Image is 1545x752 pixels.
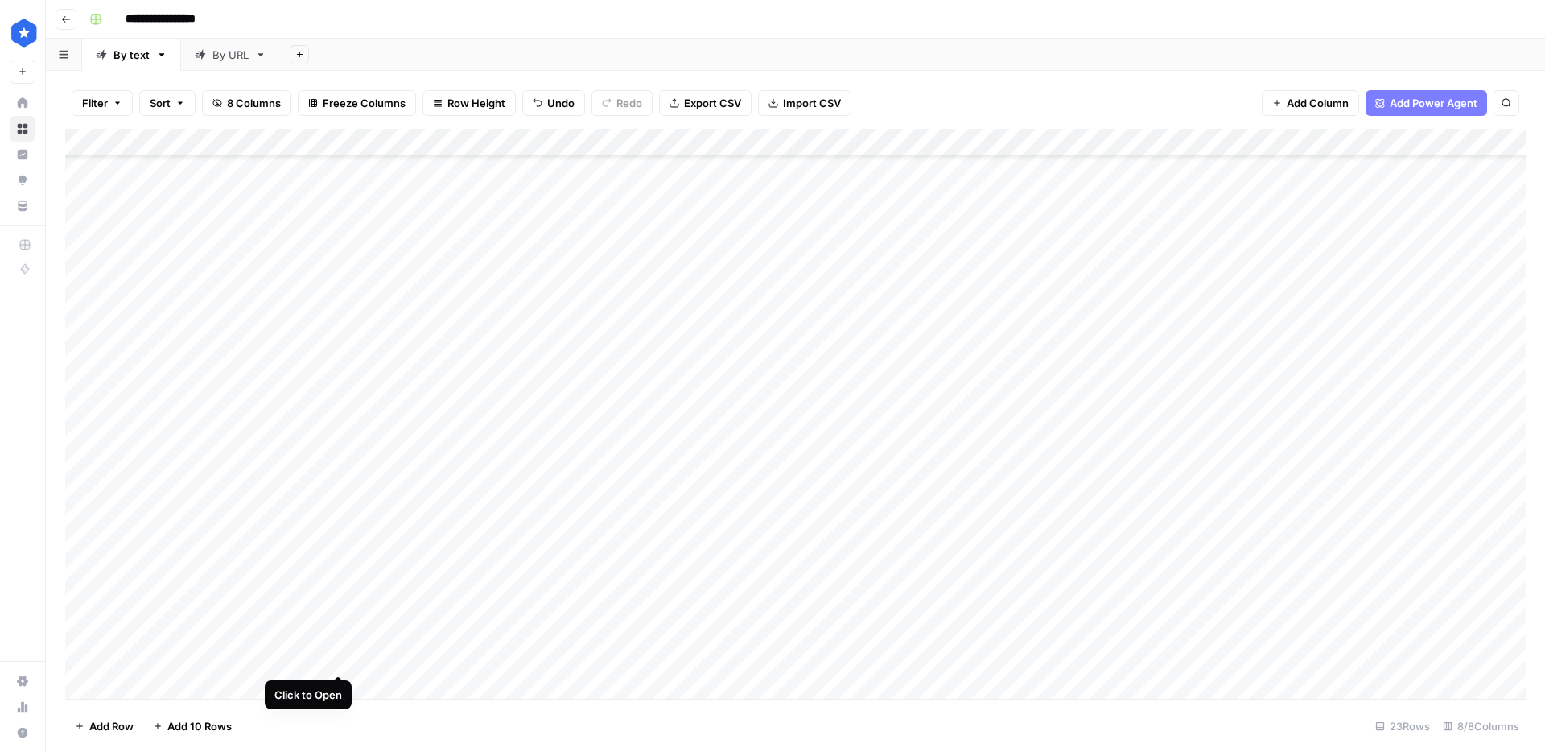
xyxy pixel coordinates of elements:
span: Freeze Columns [323,95,406,111]
span: Import CSV [783,95,841,111]
span: Add Column [1287,95,1349,111]
button: Redo [591,90,653,116]
button: Add 10 Rows [143,713,241,739]
span: Add 10 Rows [167,718,232,734]
a: Your Data [10,193,35,219]
a: By text [82,39,181,71]
span: Row Height [447,95,505,111]
div: 23 Rows [1369,713,1436,739]
button: Help + Support [10,720,35,746]
a: By URL [181,39,280,71]
div: By text [113,47,150,63]
button: Freeze Columns [298,90,416,116]
span: Redo [616,95,642,111]
button: Undo [522,90,585,116]
a: Insights [10,142,35,167]
a: Home [10,90,35,116]
a: Opportunities [10,167,35,193]
span: Export CSV [684,95,741,111]
a: Browse [10,116,35,142]
a: Usage [10,694,35,720]
button: 8 Columns [202,90,291,116]
img: ConsumerAffairs Logo [10,19,39,48]
span: Add Row [89,718,134,734]
button: Export CSV [659,90,752,116]
button: Add Power Agent [1366,90,1487,116]
a: Settings [10,668,35,694]
span: Add Power Agent [1390,95,1477,111]
div: By URL [212,47,249,63]
div: 8/8 Columns [1436,713,1526,739]
span: Filter [82,95,108,111]
span: Sort [150,95,171,111]
button: Import CSV [758,90,851,116]
button: Row Height [422,90,516,116]
div: Click to Open [274,687,342,703]
button: Sort [139,90,196,116]
button: Filter [72,90,133,116]
button: Add Column [1262,90,1359,116]
button: Add Row [65,713,143,739]
span: 8 Columns [227,95,281,111]
span: Undo [547,95,575,111]
button: Workspace: ConsumerAffairs [10,13,35,53]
